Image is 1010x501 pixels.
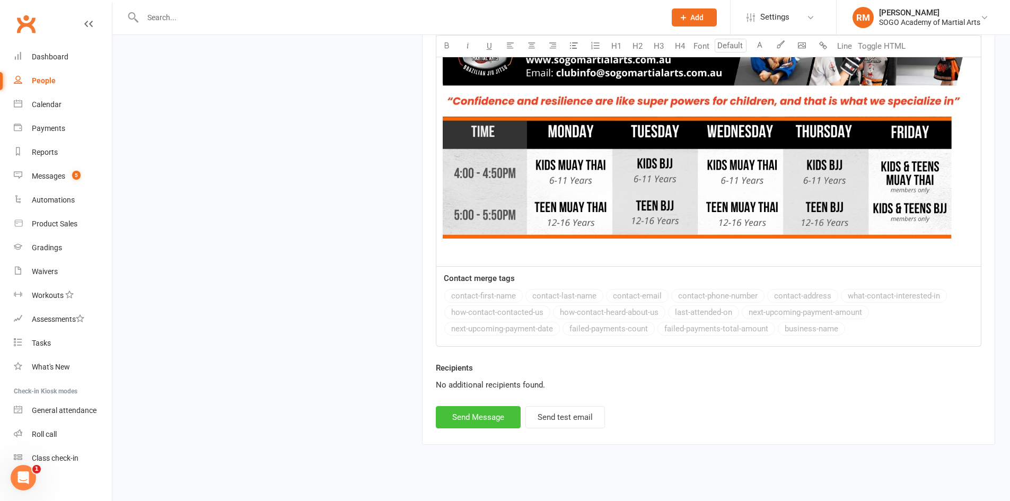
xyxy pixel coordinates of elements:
input: Search... [139,10,658,25]
a: Roll call [14,423,112,446]
a: Product Sales [14,212,112,236]
iframe: Intercom live chat [11,465,36,490]
button: H4 [670,36,691,57]
button: Toggle HTML [855,36,908,57]
a: Class kiosk mode [14,446,112,470]
a: Tasks [14,331,112,355]
span: Add [690,13,704,22]
a: Dashboard [14,45,112,69]
span: 5 [72,171,81,180]
a: What's New [14,355,112,379]
div: SOGO Academy of Martial Arts [879,17,980,27]
div: What's New [32,363,70,371]
div: Calendar [32,100,62,109]
div: Payments [32,124,65,133]
div: RM [853,7,874,28]
a: General attendance kiosk mode [14,399,112,423]
div: Workouts [32,291,64,300]
a: Payments [14,117,112,140]
div: Assessments [32,315,84,323]
div: Class check-in [32,454,78,462]
a: People [14,69,112,93]
button: Send test email [525,406,605,428]
a: Messages 5 [14,164,112,188]
a: Calendar [14,93,112,117]
button: U [479,36,500,57]
div: Product Sales [32,219,77,228]
div: No additional recipients found. [436,379,981,391]
a: Waivers [14,260,112,284]
div: [PERSON_NAME] [879,8,980,17]
span: Settings [760,5,789,29]
a: Reports [14,140,112,164]
a: Clubworx [13,11,39,37]
input: Default [715,39,746,52]
button: Line [834,36,855,57]
div: Automations [32,196,75,204]
a: Gradings [14,236,112,260]
div: Tasks [32,339,51,347]
span: U [487,41,492,51]
a: Assessments [14,307,112,331]
a: Workouts [14,284,112,307]
div: Dashboard [32,52,68,61]
span: 1 [32,465,41,473]
div: Waivers [32,267,58,276]
div: Reports [32,148,58,156]
button: Send Message [436,406,521,428]
div: General attendance [32,406,96,415]
a: Automations [14,188,112,212]
div: Messages [32,172,65,180]
img: 1cf44e03-0e67-4235-b6bc-80720ebedc6a.jpg [443,7,974,239]
button: Add [672,8,717,27]
div: People [32,76,56,85]
button: H1 [606,36,627,57]
button: H2 [627,36,648,57]
label: Contact merge tags [444,272,515,285]
div: Roll call [32,430,57,438]
label: Recipients [436,362,473,374]
button: H3 [648,36,670,57]
button: Font [691,36,712,57]
div: Gradings [32,243,62,252]
button: A [749,36,770,57]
